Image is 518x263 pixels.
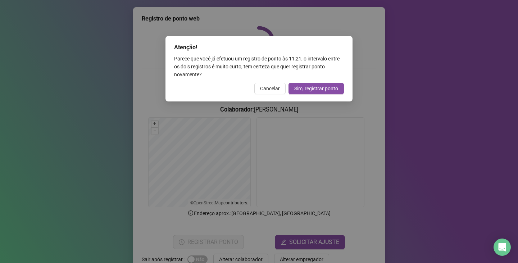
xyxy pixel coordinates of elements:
span: Sim, registrar ponto [294,85,338,92]
div: Parece que você já efetuou um registro de ponto às 11:21 , o intervalo entre os dois registros é ... [174,55,344,78]
button: Cancelar [254,83,286,94]
div: Atenção! [174,43,344,52]
div: Open Intercom Messenger [494,239,511,256]
button: Sim, registrar ponto [288,83,344,94]
span: Cancelar [260,85,280,92]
